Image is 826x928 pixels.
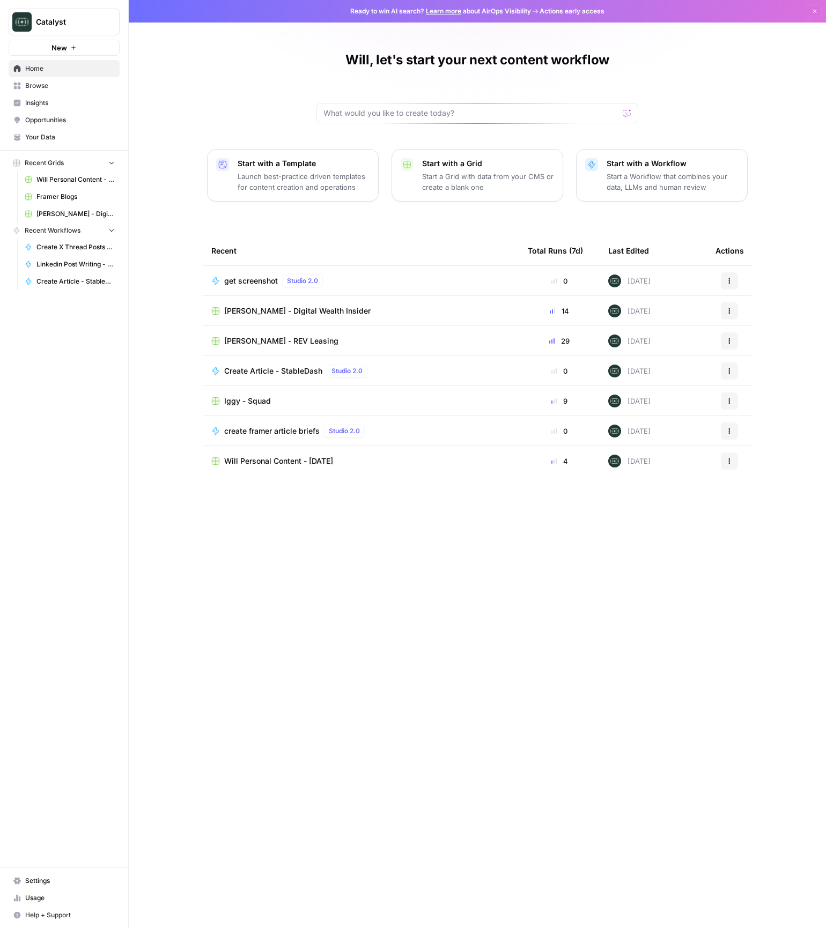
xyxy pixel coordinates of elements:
[9,155,120,171] button: Recent Grids
[25,893,115,903] span: Usage
[238,171,370,192] p: Launch best-practice driven templates for content creation and operations
[238,158,370,169] p: Start with a Template
[608,274,651,287] div: [DATE]
[25,115,115,125] span: Opportunities
[9,112,120,129] a: Opportunities
[25,64,115,73] span: Home
[9,907,120,924] button: Help + Support
[36,209,115,219] span: [PERSON_NAME] - Digital Wealth Insider
[422,158,554,169] p: Start with a Grid
[207,149,379,202] button: Start with a TemplateLaunch best-practice driven templates for content creation and operations
[224,366,322,376] span: Create Article - StableDash
[9,222,120,239] button: Recent Workflows
[331,366,363,376] span: Studio 2.0
[36,192,115,202] span: Framer Blogs
[608,365,651,377] div: [DATE]
[528,336,591,346] div: 29
[9,77,120,94] a: Browse
[20,239,120,256] a: Create X Thread Posts from Linkedin
[12,12,32,32] img: Catalyst Logo
[36,17,101,27] span: Catalyst
[25,132,115,142] span: Your Data
[224,336,338,346] span: [PERSON_NAME] - REV Leasing
[211,274,511,287] a: get screenshotStudio 2.0
[329,426,360,436] span: Studio 2.0
[224,456,333,466] span: Will Personal Content - [DATE]
[528,306,591,316] div: 14
[224,426,320,436] span: create framer article briefs
[608,455,621,467] img: lkqc6w5wqsmhugm7jkiokl0d6w4g
[345,51,609,69] h1: Will, let's start your next content workflow
[608,395,651,407] div: [DATE]
[211,396,511,406] a: Iggy - Squad
[528,456,591,466] div: 4
[36,242,115,252] span: Create X Thread Posts from Linkedin
[608,335,621,347] img: lkqc6w5wqsmhugm7jkiokl0d6w4g
[287,276,318,286] span: Studio 2.0
[224,306,371,316] span: [PERSON_NAME] - Digital Wealth Insider
[211,365,511,377] a: Create Article - StableDashStudio 2.0
[20,256,120,273] a: Linkedin Post Writing - [DATE]
[608,425,621,437] img: lkqc6w5wqsmhugm7jkiokl0d6w4g
[211,236,511,265] div: Recent
[528,276,591,286] div: 0
[608,335,651,347] div: [DATE]
[607,171,739,192] p: Start a Workflow that combines your data, LLMs and human review
[608,455,651,467] div: [DATE]
[716,236,744,265] div: Actions
[20,273,120,290] a: Create Article - StableDash
[20,205,120,222] a: [PERSON_NAME] - Digital Wealth Insider
[211,336,511,346] a: [PERSON_NAME] - REV Leasing
[392,149,563,202] button: Start with a GridStart a Grid with data from your CMS or create a blank one
[576,149,748,202] button: Start with a WorkflowStart a Workflow that combines your data, LLMs and human review
[25,158,64,168] span: Recent Grids
[608,425,651,437] div: [DATE]
[211,456,511,466] a: Will Personal Content - [DATE]
[211,425,511,437] a: create framer article briefsStudio 2.0
[528,236,583,265] div: Total Runs (7d)
[224,276,278,286] span: get screenshot
[607,158,739,169] p: Start with a Workflow
[9,9,120,35] button: Workspace: Catalyst
[608,236,649,265] div: Last Edited
[51,42,67,53] span: New
[9,40,120,56] button: New
[224,396,271,406] span: Iggy - Squad
[426,7,461,15] a: Learn more
[25,876,115,886] span: Settings
[422,171,554,192] p: Start a Grid with data from your CMS or create a blank one
[608,395,621,407] img: lkqc6w5wqsmhugm7jkiokl0d6w4g
[608,305,651,317] div: [DATE]
[20,188,120,205] a: Framer Blogs
[608,305,621,317] img: lkqc6w5wqsmhugm7jkiokl0d6w4g
[9,129,120,146] a: Your Data
[528,396,591,406] div: 9
[25,81,115,91] span: Browse
[36,277,115,286] span: Create Article - StableDash
[528,366,591,376] div: 0
[528,426,591,436] div: 0
[9,872,120,889] a: Settings
[20,171,120,188] a: Will Personal Content - [DATE]
[25,98,115,108] span: Insights
[9,94,120,112] a: Insights
[350,6,531,16] span: Ready to win AI search? about AirOps Visibility
[36,175,115,184] span: Will Personal Content - [DATE]
[323,108,618,118] input: What would you like to create today?
[211,306,511,316] a: [PERSON_NAME] - Digital Wealth Insider
[608,365,621,377] img: lkqc6w5wqsmhugm7jkiokl0d6w4g
[608,274,621,287] img: lkqc6w5wqsmhugm7jkiokl0d6w4g
[36,259,115,269] span: Linkedin Post Writing - [DATE]
[540,6,604,16] span: Actions early access
[25,910,115,920] span: Help + Support
[25,226,80,235] span: Recent Workflows
[9,60,120,77] a: Home
[9,889,120,907] a: Usage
